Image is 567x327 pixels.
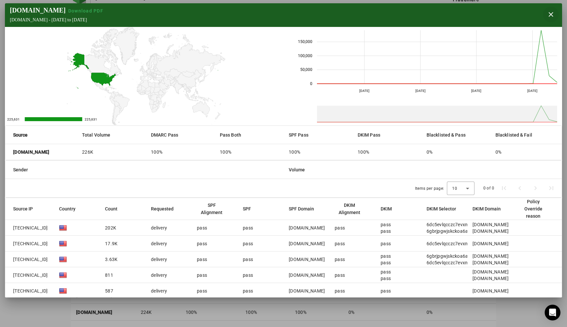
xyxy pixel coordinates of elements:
div: pass [381,259,391,266]
div: Open Intercom Messenger [545,305,560,320]
text: [DATE] [415,89,426,93]
mat-cell: delivery [146,267,192,283]
div: Requested [151,205,179,212]
div: 0 of 0 [483,185,494,191]
mat-header-cell: Total Volume [77,126,146,144]
div: DKIM Domain [472,205,507,212]
div: Country [59,205,81,212]
mat-cell: pass [192,283,238,299]
div: Requested [151,205,174,212]
div: SPF Domain [289,205,314,212]
div: pass [243,288,253,294]
span: [TECHNICAL_ID] [13,272,48,278]
mat-header-cell: DKIM Pass [352,126,421,144]
mat-header-cell: Blacklisted & Fail [490,126,562,144]
mat-cell: pass [329,236,375,251]
strong: [DOMAIN_NAME] [13,149,49,155]
div: Policy Override reason [518,198,548,220]
span: Download PDF [68,8,103,13]
strong: Source [13,131,28,139]
div: [DOMAIN_NAME] [289,288,325,294]
div: pass [381,275,391,282]
div: pass [243,256,253,263]
div: 6dc5evlqcczc7evxmqj4vyrd7elksfrr [427,240,501,247]
mat-cell: 100% [283,144,352,160]
img: blank.gif [59,287,67,295]
text: 0 [310,81,312,86]
div: SPF Alignment [197,202,226,216]
div: pass [381,228,391,234]
div: [DOMAIN_NAME] [472,288,509,294]
mat-cell: pass [329,220,375,236]
div: DKIM Alignment [335,202,364,216]
img: blank.gif [59,240,67,248]
div: [DOMAIN_NAME] [472,253,509,259]
mat-cell: 587 [100,283,146,299]
mat-cell: delivery [146,220,192,236]
div: SPF Domain [289,205,320,212]
div: pass [381,269,391,275]
mat-cell: pass [192,267,238,283]
mat-header-cell: Blacklisted & Pass [421,126,490,144]
div: Count [105,205,123,212]
mat-cell: pass [192,251,238,267]
div: [DOMAIN_NAME] [289,272,325,278]
mat-cell: delivery [146,283,192,299]
mat-header-cell: SPF Pass [283,126,352,144]
div: SPF [243,205,257,212]
div: 6dc5evlqcczc7evxmqj4vyrd7elksfrr [427,221,508,228]
div: Count [105,205,117,212]
img: blank.gif [59,271,67,279]
mat-cell: pass [192,220,238,236]
div: SPF Alignment [197,202,232,216]
span: 10 [452,186,457,191]
mat-cell: delivery [146,251,192,267]
text: [DATE] [359,89,369,93]
div: Source IP [13,205,33,212]
div: DKIM Domain [472,205,501,212]
div: Items per page: [415,185,444,192]
div: Country [59,205,75,212]
mat-cell: 226K [77,144,146,160]
div: DKIM [381,205,392,212]
text: [DATE] [471,89,481,93]
mat-cell: 0% [421,144,490,160]
div: pass [381,288,391,294]
mat-header-cell: Volume [283,161,562,179]
text: 50,000 [300,67,312,72]
img: blank.gif [59,224,67,232]
mat-cell: 17.9K [100,236,146,251]
div: 6dc5evlqcczc7evxmqj4vyrd7elksfrr [427,259,508,266]
div: [DOMAIN_NAME] [289,225,325,231]
div: DKIM Selector [427,205,456,212]
button: Download PDF [66,8,106,14]
mat-cell: 100% [352,144,421,160]
div: [DOMAIN_NAME] - [DATE] to [DATE] [10,17,106,23]
div: Policy Override reason [518,198,554,220]
div: [DOMAIN_NAME] [472,259,509,266]
mat-header-cell: DMARC Pass [146,126,215,144]
mat-header-cell: Sender [5,161,283,179]
mat-cell: pass [329,251,375,267]
text: 150,000 [298,39,312,44]
div: pass [243,272,253,278]
div: [DOMAIN_NAME] [289,256,325,263]
svg: A chart. [5,27,283,125]
div: [DOMAIN_NAME] [472,275,509,282]
div: pass [381,240,391,247]
div: [DOMAIN_NAME] [472,221,509,228]
div: [DOMAIN_NAME] [472,228,509,234]
mat-cell: 100% [146,144,215,160]
text: [DATE] [527,89,537,93]
span: [TECHNICAL_ID] [13,225,48,231]
div: 6gbrjpgwjskckoa6a5zn6fwqkn67xbtw [427,228,508,234]
div: [DOMAIN_NAME] [472,269,509,275]
mat-cell: 811 [100,267,146,283]
div: [DOMAIN_NAME] [472,240,509,247]
mat-cell: 100% [215,144,283,160]
div: Source IP [13,205,39,212]
img: blank.gif [59,255,67,263]
div: [DOMAIN_NAME] [10,7,106,14]
div: [DOMAIN_NAME] [289,240,325,247]
div: DKIM Alignment [335,202,370,216]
